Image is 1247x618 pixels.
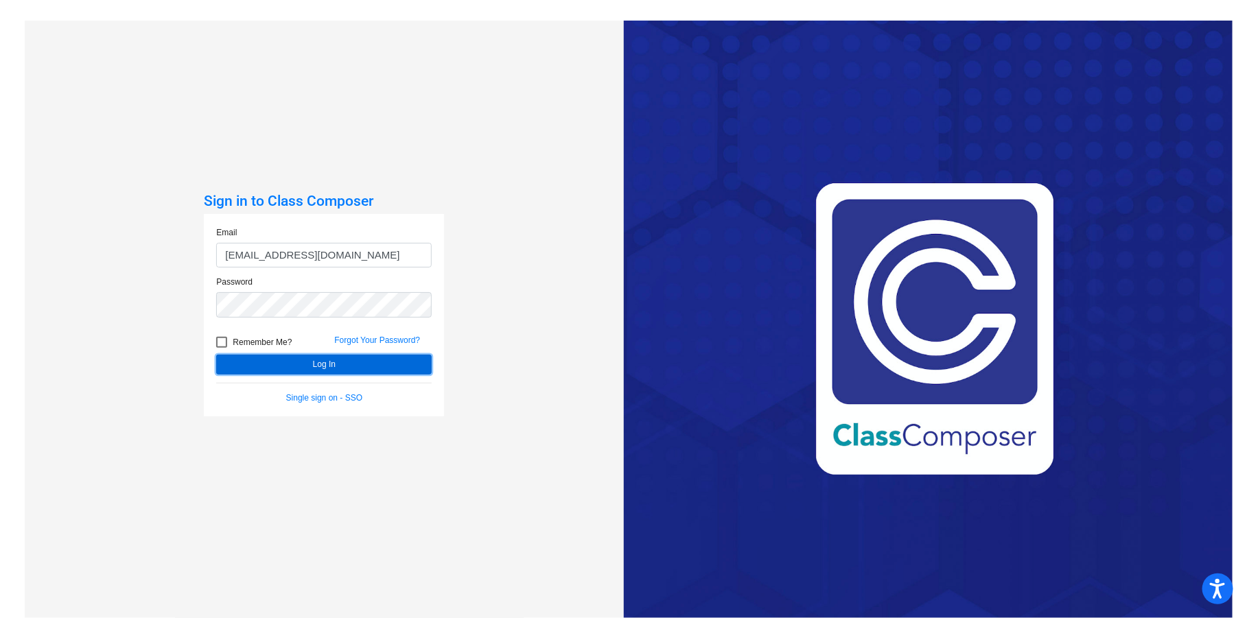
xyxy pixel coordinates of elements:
[334,335,420,345] a: Forgot Your Password?
[216,276,253,288] label: Password
[233,334,292,350] span: Remember Me?
[286,393,362,403] a: Single sign on - SSO
[216,355,432,375] button: Log In
[216,226,237,239] label: Email
[204,193,444,210] h3: Sign in to Class Composer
